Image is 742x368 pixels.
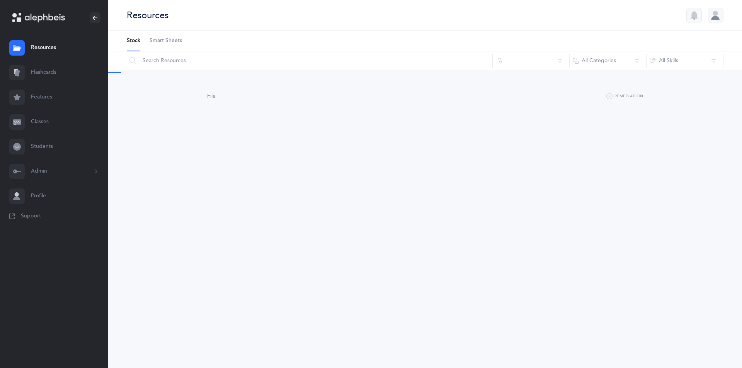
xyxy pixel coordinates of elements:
[21,212,41,220] span: Support
[207,93,216,99] span: File
[569,51,647,70] button: All Categories
[126,51,493,70] input: Search Resources
[150,37,182,45] span: Smart Sheets
[646,51,723,70] button: All Skills
[606,92,643,101] button: Remediation
[127,9,168,22] div: Resources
